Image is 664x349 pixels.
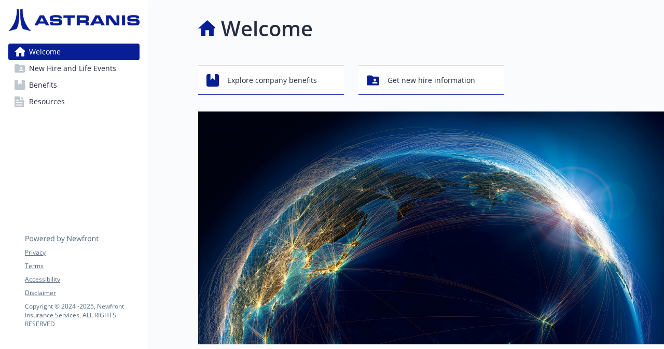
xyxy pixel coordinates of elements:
a: Terms [25,261,139,271]
a: Disclaimer [25,288,139,298]
a: Welcome [8,44,140,60]
span: Benefits [29,77,57,93]
a: Resources [8,93,140,110]
a: New Hire and Life Events [8,60,140,77]
img: overview page banner [198,111,664,344]
span: Explore company benefits [227,71,317,90]
span: Get new hire information [388,71,475,90]
a: Benefits [8,77,140,93]
a: Privacy [25,248,139,257]
span: New Hire and Life Events [29,60,116,77]
span: Welcome [29,44,61,60]
h1: Welcome [221,13,313,44]
a: Accessibility [25,275,139,284]
p: Copyright © 2024 - 2025 , Newfront Insurance Services, ALL RIGHTS RESERVED [25,302,139,328]
button: Explore company benefits [198,65,344,95]
span: Resources [29,93,65,110]
button: Get new hire information [358,65,504,95]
